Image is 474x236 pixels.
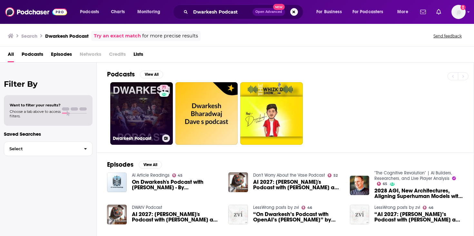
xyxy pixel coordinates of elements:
h3: Search [21,33,37,39]
img: On Dwarkesh's Podcast with Leopold Aschenbrenner - By Zvi Mowshowitz [107,172,127,192]
span: Choose a tab above to access filters. [10,109,61,118]
span: More [397,7,408,16]
a: Don't Worry About the Vase Podcast [253,172,325,178]
span: Credits [109,49,126,62]
span: for more precise results [142,32,198,40]
a: 71 [159,85,169,90]
span: 45 [178,174,183,177]
a: AI 2027: Dwarkesh's Podcast with Daniel Kokotajlo and Scott Alexander [132,211,221,222]
span: Networks [80,49,101,62]
span: AI 2027: [PERSON_NAME]'s Podcast with [PERSON_NAME] and [PERSON_NAME] [253,179,342,190]
span: AI 2027: [PERSON_NAME]'s Podcast with [PERSON_NAME] and [PERSON_NAME] [132,211,221,222]
img: AI 2027: Dwarkesh's Podcast with Daniel Kokotajlo and Scott Alexander [228,172,248,192]
span: 46 [307,206,312,209]
button: open menu [393,7,416,17]
img: AI 2027: Dwarkesh's Podcast with Daniel Kokotajlo and Scott Alexander [107,205,127,224]
span: “On Dwarkesh’s Podcast with OpenAI’s [PERSON_NAME]” by [PERSON_NAME] [253,211,342,222]
button: open menu [312,7,350,17]
a: On Dwarkesh's Podcast with Leopold Aschenbrenner - By Zvi Mowshowitz [132,179,221,190]
img: Podchaser - Follow, Share and Rate Podcasts [5,6,67,18]
button: View All [139,161,162,169]
img: “AI 2027: Dwarkesh’s Podcast with Daniel Kokotajlo and Scott Alexander” by Zvi [350,205,370,224]
span: 71 [162,84,166,91]
span: Want to filter your results? [10,103,61,107]
button: open menu [348,7,393,17]
p: Saved Searches [4,131,93,137]
span: 52 [333,174,338,177]
a: AI 2027: Dwarkesh's Podcast with Daniel Kokotajlo and Scott Alexander [253,179,342,190]
a: Charts [107,7,129,17]
span: Podcasts [80,7,99,16]
a: 71Dwarkesh Podcast [110,82,173,145]
a: 46 [301,206,312,210]
span: 46 [429,206,433,209]
h3: Dwarkesh Podcast [113,136,160,141]
img: User Profile [451,5,466,19]
span: Open Advanced [255,10,282,14]
span: 65 [383,182,387,185]
a: 2028 AGI, New Architectures, Aligning Superhuman Models with Shane Legg, Deepmind Founder, on The... [374,188,463,199]
span: For Business [316,7,342,16]
span: On Dwarkesh's Podcast with [PERSON_NAME] - By [PERSON_NAME] [132,179,221,190]
a: 52 [328,173,338,177]
img: 2028 AGI, New Architectures, Aligning Superhuman Models with Shane Legg, Deepmind Founder, on The... [350,176,370,195]
a: Episodes [51,49,72,62]
button: open menu [133,7,169,17]
a: LessWrong posts by zvi [374,205,420,210]
a: 65 [377,182,387,186]
input: Search podcasts, credits, & more... [191,7,252,17]
h2: Filter By [4,79,93,89]
a: Show notifications dropdown [434,6,444,17]
a: Podcasts [22,49,43,62]
button: View All [140,71,163,78]
a: “AI 2027: Dwarkesh’s Podcast with Daniel Kokotajlo and Scott Alexander” by Zvi [374,211,463,222]
div: Search podcasts, credits, & more... [179,5,310,19]
a: Show notifications dropdown [418,6,429,17]
a: Lists [133,49,143,62]
span: New [273,4,285,10]
h3: Dwarkesh Podcast [45,33,89,39]
span: Monitoring [137,7,160,16]
a: 46 [423,206,433,210]
button: Open AdvancedNew [252,8,285,16]
button: open menu [75,7,107,17]
svg: Add a profile image [460,5,466,10]
a: DWAtV Podcast [132,205,162,210]
a: LessWrong posts by zvi [253,205,299,210]
a: All [8,49,14,62]
a: AI Article Readings [132,172,170,178]
span: Logged in as derettb [451,5,466,19]
a: EpisodesView All [107,161,162,169]
a: “On Dwarkesh’s Podcast with OpenAI’s John Schulman” by Zvi [253,211,342,222]
span: For Podcasters [352,7,383,16]
span: Charts [111,7,125,16]
a: PodcastsView All [107,70,163,78]
img: “On Dwarkesh’s Podcast with OpenAI’s John Schulman” by Zvi [228,205,248,224]
span: 2028 AGI, New Architectures, Aligning Superhuman Models with [PERSON_NAME], Deepmind Founder, on ... [374,188,463,199]
h2: Podcasts [107,70,135,78]
button: Show profile menu [451,5,466,19]
span: “AI 2027: [PERSON_NAME]’s Podcast with [PERSON_NAME] and [PERSON_NAME]” by [PERSON_NAME] [374,211,463,222]
button: Send feedback [431,33,464,39]
h2: Episodes [107,161,133,169]
a: Try an exact match [94,32,141,40]
span: Select [4,147,79,151]
button: Select [4,142,93,156]
a: 45 [172,173,183,177]
a: "The Cognitive Revolution" | AI Builders, Researchers, and Live Player Analysis [374,170,452,181]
